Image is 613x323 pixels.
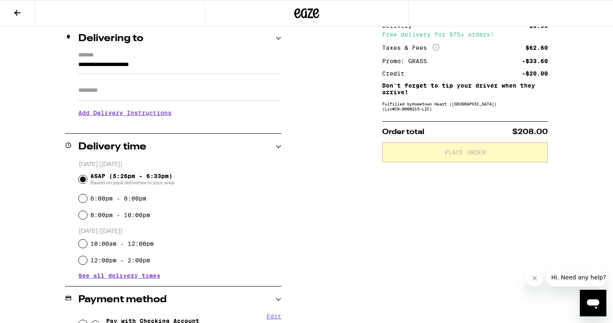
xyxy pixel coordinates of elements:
[79,161,281,169] p: [DATE] ([DATE])
[445,149,486,155] span: Place Order
[382,58,433,64] div: Promo: GRASS
[382,142,548,162] button: Place Order
[267,313,281,320] button: Edit
[382,82,548,95] p: Don't forget to tip your driver when they arrive!
[382,101,548,111] div: Fulfilled by Hometown Heart ([GEOGRAPHIC_DATA]) (Lic# C9-0000215-LIC )
[78,103,281,122] h3: Add Delivery Instructions
[512,128,548,136] span: $208.00
[78,142,146,152] h2: Delivery time
[382,44,439,51] div: Taxes & Fees
[78,273,160,279] button: See all delivery times
[90,212,150,218] label: 8:00pm - 10:00pm
[78,34,143,44] h2: Delivering to
[580,290,606,316] iframe: Button to launch messaging window
[526,270,543,286] iframe: Close message
[382,32,548,37] div: Free delivery for $75+ orders!
[90,179,174,186] span: Based on past deliveries in your area
[90,173,174,186] span: ASAP (5:26pm - 6:33pm)
[90,257,150,264] label: 12:00pm - 2:00pm
[546,268,606,286] iframe: Message from company
[382,128,424,136] span: Order total
[382,23,418,29] div: Delivery
[522,71,548,76] div: -$20.00
[90,240,154,247] label: 10:00am - 12:00pm
[78,122,281,129] p: We'll contact you at [PHONE_NUMBER] when we arrive
[522,58,548,64] div: -$33.60
[90,195,146,202] label: 6:00pm - 8:00pm
[382,71,410,76] div: Credit
[526,45,548,51] div: $62.60
[79,228,281,235] p: [DATE] ([DATE])
[529,23,548,29] div: $5.00
[78,295,167,305] h2: Payment method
